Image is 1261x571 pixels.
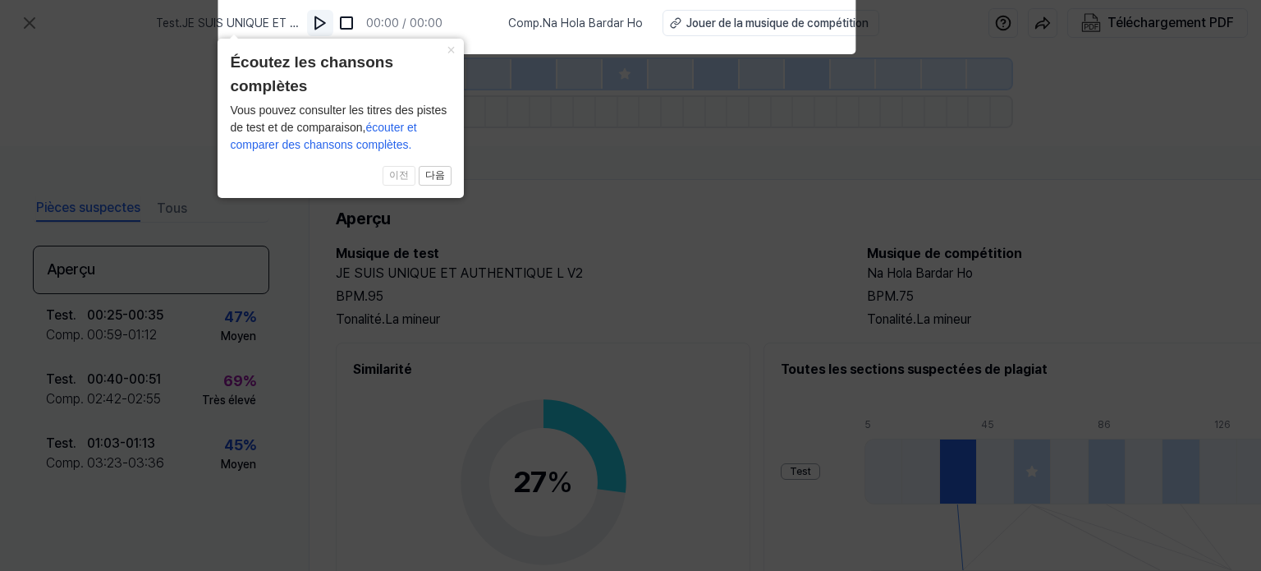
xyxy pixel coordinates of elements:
[508,16,539,30] font: Comp
[338,15,355,31] img: arrêt
[156,16,299,47] font: JE SUIS UNIQUE ET AUTHENTIQUE L V2
[543,16,643,30] font: Na Hola Bardar Ho
[539,16,543,30] font: .
[438,39,464,62] button: Fermer
[419,166,452,186] button: 다음
[230,104,447,134] font: Vous pouvez consulter les titres des pistes de test et de comparaison,
[312,15,328,31] img: jouer
[366,16,442,30] font: 00:00 / 00:00
[425,169,445,181] font: 다음
[663,10,879,36] button: Jouer de la musique de compétition
[447,42,456,58] font: ×
[230,53,393,94] font: Écoutez les chansons complètes
[383,166,415,186] button: 이전
[389,169,409,181] font: 이전
[686,16,869,30] font: Jouer de la musique de compétition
